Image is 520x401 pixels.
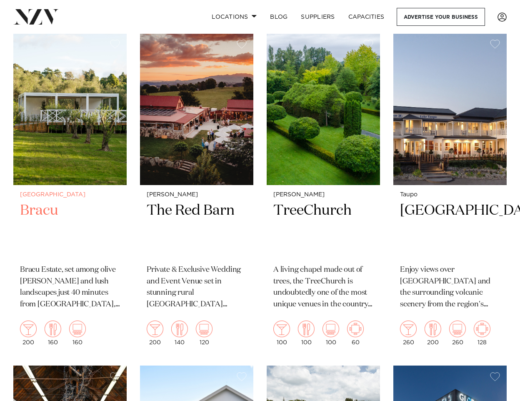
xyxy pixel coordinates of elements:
img: theatre.png [449,321,466,337]
div: 140 [171,321,188,346]
small: [GEOGRAPHIC_DATA] [20,192,120,198]
img: cocktail.png [400,321,417,337]
div: 128 [474,321,490,346]
h2: TreeChurch [273,201,373,258]
a: Taupo [GEOGRAPHIC_DATA] Enjoy views over [GEOGRAPHIC_DATA] and the surrounding volcanic scenery f... [393,33,507,352]
div: 160 [45,321,61,346]
img: cocktail.png [147,321,163,337]
img: dining.png [425,321,441,337]
p: Private & Exclusive Wedding and Event Venue set in stunning rural [GEOGRAPHIC_DATA] location. [147,264,247,311]
img: dining.png [298,321,315,337]
div: 100 [273,321,290,346]
img: theatre.png [69,321,86,337]
h2: The Red Barn [147,201,247,258]
img: meeting.png [347,321,364,337]
p: Enjoy views over [GEOGRAPHIC_DATA] and the surrounding volcanic scenery from the region's premier... [400,264,500,311]
img: theatre.png [322,321,339,337]
p: Bracu Estate, set among olive [PERSON_NAME] and lush landscapes just 40 minutes from [GEOGRAPHIC_... [20,264,120,311]
img: dining.png [171,321,188,337]
small: [PERSON_NAME] [273,192,373,198]
h2: Bracu [20,201,120,258]
div: 200 [425,321,441,346]
div: 200 [20,321,37,346]
a: [GEOGRAPHIC_DATA] Bracu Bracu Estate, set among olive [PERSON_NAME] and lush landscapes just 40 m... [13,33,127,352]
div: 260 [400,321,417,346]
small: [PERSON_NAME] [147,192,247,198]
a: Advertise your business [397,8,485,26]
div: 120 [196,321,212,346]
div: 260 [449,321,466,346]
div: 100 [298,321,315,346]
a: BLOG [263,8,294,26]
div: 100 [322,321,339,346]
img: dining.png [45,321,61,337]
a: [PERSON_NAME] The Red Barn Private & Exclusive Wedding and Event Venue set in stunning rural [GEO... [140,33,253,352]
img: nzv-logo.png [13,9,59,24]
a: [PERSON_NAME] TreeChurch A living chapel made out of trees, the TreeChurch is undoubtedly one of ... [267,33,380,352]
img: cocktail.png [20,321,37,337]
img: meeting.png [474,321,490,337]
a: Capacities [342,8,391,26]
img: cocktail.png [273,321,290,337]
p: A living chapel made out of trees, the TreeChurch is undoubtedly one of the most unique venues in... [273,264,373,311]
div: 60 [347,321,364,346]
img: theatre.png [196,321,212,337]
h2: [GEOGRAPHIC_DATA] [400,201,500,258]
small: Taupo [400,192,500,198]
div: 200 [147,321,163,346]
div: 160 [69,321,86,346]
a: Locations [205,8,263,26]
a: SUPPLIERS [294,8,341,26]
